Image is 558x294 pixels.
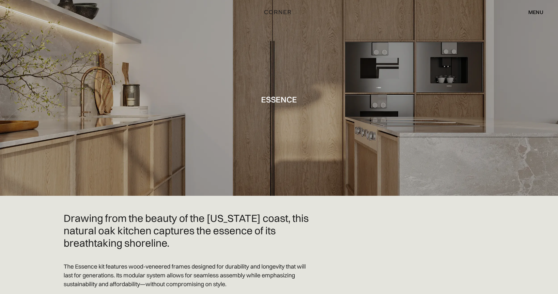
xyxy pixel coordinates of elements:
[528,9,543,15] div: menu
[261,95,297,104] h1: Essence
[64,212,312,249] h2: Drawing from the beauty of the [US_STATE] coast, this natural oak kitchen captures the essence of...
[257,8,301,16] a: home
[64,262,312,288] p: The Essence kit features wood-veneered frames designed for durability and longevity that will las...
[522,7,543,18] div: menu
